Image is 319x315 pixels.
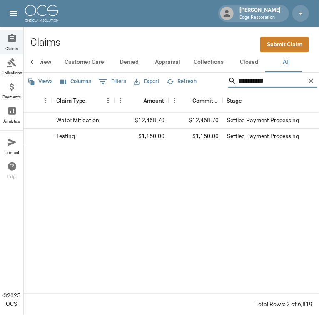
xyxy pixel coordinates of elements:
[56,89,86,112] div: Claim Type
[97,75,128,88] button: Show filters
[169,129,223,144] div: $1,150.00
[3,291,21,308] div: © 2025 OCS
[242,95,254,106] button: Sort
[148,52,187,72] button: Appraisal
[260,37,309,52] a: Submit Claim
[169,94,181,107] button: Menu
[164,75,199,88] button: Refresh
[305,75,317,87] button: Clear
[228,74,317,89] div: Search
[236,6,284,21] div: [PERSON_NAME]
[58,75,93,88] button: Select columns
[30,37,60,49] h2: Claims
[5,151,19,155] span: Contact
[5,5,22,22] button: open drawer
[115,94,127,107] button: Menu
[169,89,223,112] div: Committed Amount
[115,113,169,129] div: $12,468.70
[52,89,115,112] div: Claim Type
[25,75,55,88] button: Views
[3,95,21,99] span: Payments
[255,300,312,308] div: Total Rows: 2 of 6,819
[56,116,99,124] div: Water Mitigation
[227,116,299,124] div: Settled Payment Processing
[181,95,193,106] button: Sort
[193,89,219,112] div: Committed Amount
[2,71,22,75] span: Collections
[56,132,75,140] div: Testing
[40,94,52,107] button: Menu
[239,14,281,21] p: Edge Restoration
[58,52,111,72] button: Customer Care
[230,52,268,72] button: Closed
[8,175,16,179] span: Help
[144,89,164,112] div: Amount
[268,52,305,72] button: All
[102,94,115,107] button: Menu
[115,129,169,144] div: $1,150.00
[86,95,97,106] button: Sort
[169,113,223,129] div: $12,468.70
[111,52,148,72] button: Denied
[227,132,299,140] div: Settled Payment Processing
[227,89,242,112] div: Stage
[132,75,161,88] button: Export
[6,47,18,51] span: Claims
[132,95,144,106] button: Sort
[4,119,20,123] span: Analytics
[115,89,169,112] div: Amount
[25,5,58,22] img: ocs-logo-white-transparent.png
[187,52,230,72] button: Collections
